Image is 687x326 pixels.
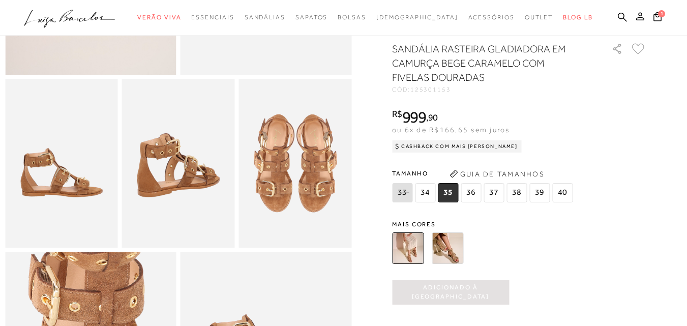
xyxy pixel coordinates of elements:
a: noSubCategoriesText [376,8,458,27]
span: 35 [438,183,458,202]
button: Adicionado à [GEOGRAPHIC_DATA] [392,280,509,305]
span: Bolsas [338,14,366,21]
span: Acessórios [468,14,515,21]
a: categoryNavScreenReaderText [525,8,553,27]
a: categoryNavScreenReaderText [191,8,234,27]
span: ou 6x de R$166,65 sem juros [392,126,510,134]
img: image [238,79,351,248]
h1: SANDÁLIA RASTEIRA GLADIADORA EM CAMURÇA BEGE CARAMELO COM FIVELAS DOURADAS [392,42,583,84]
div: Cashback com Mais [PERSON_NAME] [392,140,522,153]
a: categoryNavScreenReaderText [245,8,285,27]
span: Sapatos [295,14,327,21]
span: Adicionado à [GEOGRAPHIC_DATA] [392,284,509,302]
span: 37 [484,183,504,202]
span: 34 [415,183,435,202]
span: Mais cores [392,221,646,227]
span: Essenciais [191,14,234,21]
span: BLOG LB [563,14,592,21]
span: 36 [461,183,481,202]
button: Guia de Tamanhos [446,166,548,182]
span: Verão Viva [137,14,181,21]
a: categoryNavScreenReaderText [295,8,327,27]
span: Tamanho [392,166,575,181]
span: 1 [658,10,665,17]
a: categoryNavScreenReaderText [468,8,515,27]
img: image [5,79,118,248]
button: 1 [650,11,665,25]
span: 125301153 [410,86,451,93]
div: CÓD: [392,86,595,93]
img: SANDÁLIA RASTEIRA GLADIADORA EM CAMURÇA BEGE FENDI COM FIVELAS DOURADAS [432,232,463,264]
span: 40 [552,183,573,202]
a: BLOG LB [563,8,592,27]
i: R$ [392,109,402,118]
img: SANDÁLIA RASTEIRA GLADIADORA EM CAMURÇA BEGE CARAMELO COM FIVELAS DOURADAS [392,232,424,264]
span: 39 [529,183,550,202]
i: , [426,113,438,122]
span: Sandálias [245,14,285,21]
span: Outlet [525,14,553,21]
img: image [122,79,235,248]
a: categoryNavScreenReaderText [137,8,181,27]
a: categoryNavScreenReaderText [338,8,366,27]
span: 38 [506,183,527,202]
span: 90 [428,112,438,123]
span: [DEMOGRAPHIC_DATA] [376,14,458,21]
span: 33 [392,183,412,202]
span: 999 [402,108,426,126]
